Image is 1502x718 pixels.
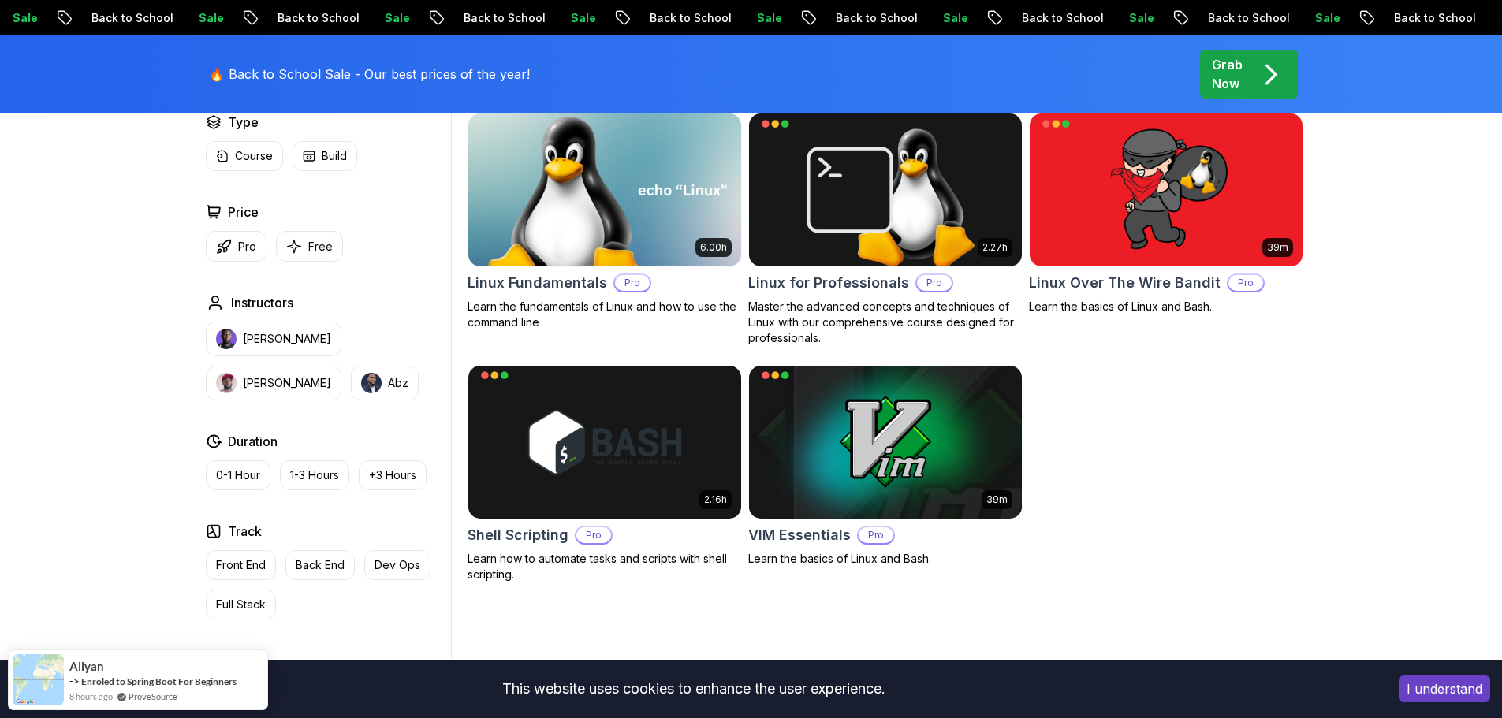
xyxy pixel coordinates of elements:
p: 6.00h [700,241,727,254]
p: [PERSON_NAME] [243,331,331,347]
p: Back to School [379,10,486,26]
p: Pro [238,239,256,255]
p: 🔥 Back to School Sale - Our best prices of the year! [209,65,530,84]
p: Sale [300,10,351,26]
p: Sale [1045,10,1095,26]
p: Front End [216,557,266,573]
span: Aliyan [69,660,104,673]
button: Free [276,231,343,262]
a: VIM Essentials card39mVIM EssentialsProLearn the basics of Linux and Bash. [748,365,1023,567]
p: Pro [615,275,650,291]
h2: Track [228,522,262,541]
p: 39m [986,493,1008,506]
p: Learn the fundamentals of Linux and how to use the command line [468,299,742,330]
p: Pro [859,527,893,543]
p: Full Stack [216,597,266,612]
p: Sale [859,10,909,26]
h2: Price [228,203,259,221]
button: Dev Ops [364,550,430,580]
h2: Shell Scripting [468,524,568,546]
p: Back to School [565,10,673,26]
p: Learn the basics of Linux and Bash. [748,551,1023,567]
img: Linux Fundamentals card [461,110,747,270]
p: +3 Hours [369,467,416,483]
p: Pro [1228,275,1263,291]
img: instructor img [216,373,237,393]
p: Dev Ops [375,557,420,573]
p: 2.16h [704,493,727,506]
div: This website uses cookies to enhance the user experience. [12,671,1375,706]
p: 2.27h [982,241,1008,254]
button: Accept cookies [1399,675,1490,702]
img: provesource social proof notification image [13,654,64,705]
a: ProveSource [129,690,177,703]
p: Back to School [193,10,300,26]
button: +3 Hours [359,460,427,490]
h2: Linux for Professionals [748,272,909,294]
p: Course [235,148,273,164]
a: Linux Fundamentals card6.00hLinux FundamentalsProLearn the fundamentals of Linux and how to use t... [468,113,742,330]
p: Build [322,148,347,164]
p: Sale [486,10,537,26]
button: instructor imgAbz [351,366,419,400]
h2: Type [228,113,259,132]
button: Front End [206,550,276,580]
img: Shell Scripting card [468,366,741,519]
p: Pro [917,275,952,291]
button: Course [206,141,283,171]
p: 1-3 Hours [290,467,339,483]
a: Linux Over The Wire Bandit card39mLinux Over The Wire BanditProLearn the basics of Linux and Bash. [1029,113,1303,314]
p: Grab Now [1212,55,1243,93]
button: 1-3 Hours [280,460,349,490]
p: Back to School [1310,10,1417,26]
button: instructor img[PERSON_NAME] [206,366,341,400]
p: Back to School [937,10,1045,26]
h2: Linux Fundamentals [468,272,607,294]
button: Pro [206,231,266,262]
a: Shell Scripting card2.16hShell ScriptingProLearn how to automate tasks and scripts with shell scr... [468,365,742,582]
p: [PERSON_NAME] [243,375,331,391]
p: Sale [114,10,165,26]
button: Full Stack [206,590,276,619]
h2: Instructors [231,293,293,312]
p: Back End [296,557,345,573]
p: Abz [388,375,408,391]
img: Linux Over The Wire Bandit card [1030,113,1303,266]
p: Sale [1231,10,1281,26]
img: instructor img [216,329,237,349]
h2: Linux Over The Wire Bandit [1029,272,1221,294]
span: -> [69,675,80,687]
p: Sale [673,10,723,26]
p: 39m [1267,241,1288,254]
img: VIM Essentials card [749,366,1022,519]
a: Enroled to Spring Boot For Beginners [81,675,237,687]
button: Build [293,141,357,171]
img: instructor img [361,373,382,393]
img: Linux for Professionals card [749,113,1022,266]
button: instructor img[PERSON_NAME] [206,322,341,356]
p: Master the advanced concepts and techniques of Linux with our comprehensive course designed for p... [748,299,1023,346]
h2: Duration [228,432,278,451]
p: 0-1 Hour [216,467,260,483]
button: Back End [285,550,355,580]
h2: VIM Essentials [748,524,851,546]
span: 8 hours ago [69,690,113,703]
p: Free [308,239,333,255]
p: Back to School [7,10,114,26]
p: Back to School [751,10,859,26]
p: Back to School [1124,10,1231,26]
p: Pro [576,527,611,543]
p: Sale [1417,10,1467,26]
p: Learn how to automate tasks and scripts with shell scripting. [468,551,742,582]
a: Linux for Professionals card2.27hLinux for ProfessionalsProMaster the advanced concepts and techn... [748,113,1023,346]
p: Learn the basics of Linux and Bash. [1029,299,1303,314]
button: 0-1 Hour [206,460,270,490]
